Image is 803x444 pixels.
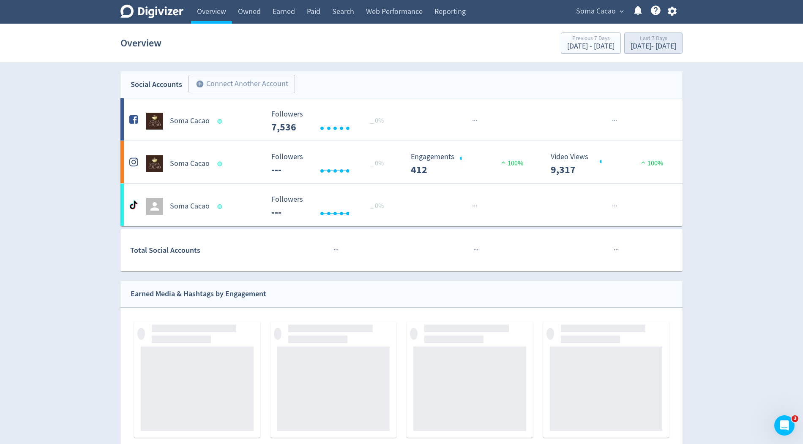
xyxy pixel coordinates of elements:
span: · [614,201,615,211]
span: Data last synced: 28 Sep 2025, 11:02am (AEST) [218,204,225,209]
img: Soma Cacao undefined [146,155,163,172]
span: · [472,201,474,211]
h5: Soma Cacao [170,116,210,126]
span: · [614,116,615,126]
div: Previous 7 Days [567,35,615,43]
img: positive-performance.svg [639,159,647,165]
svg: Followers --- [267,195,394,218]
svg: Followers --- [267,110,394,133]
span: 100% [639,159,663,168]
button: Connect Another Account [188,75,295,93]
h5: Soma Cacao [170,159,210,169]
button: Last 7 Days[DATE]- [DATE] [624,32,683,54]
span: Soma Cacao [576,5,616,18]
span: · [477,245,478,255]
span: · [337,245,339,255]
span: · [614,245,615,255]
span: _ 0% [370,116,384,125]
span: 3 [792,415,798,422]
span: · [333,245,335,255]
div: Social Accounts [131,79,182,91]
div: [DATE] - [DATE] [631,43,676,50]
span: _ 0% [370,202,384,210]
span: expand_more [618,8,625,15]
span: · [617,245,619,255]
a: Soma Cacao undefinedSoma Cacao Followers --- Followers --- _ 0% Engagements 412 Engagements 412 1... [120,141,683,183]
a: Soma Cacao undefinedSoma Cacao Followers --- _ 0% Followers 7,536 ······ [120,98,683,141]
span: add_circle [196,80,204,88]
span: 100% [499,159,523,168]
span: · [475,116,477,126]
span: · [472,116,474,126]
span: · [615,116,617,126]
h5: Soma Cacao [170,201,210,211]
div: [DATE] - [DATE] [567,43,615,50]
img: Soma Cacao undefined [146,113,163,130]
img: positive-performance.svg [499,159,508,165]
div: Last 7 Days [631,35,676,43]
span: · [474,201,475,211]
span: · [615,201,617,211]
span: · [474,116,475,126]
span: · [612,201,614,211]
button: Soma Cacao [573,5,626,18]
span: · [475,201,477,211]
span: _ 0% [370,159,384,168]
span: · [615,245,617,255]
svg: Video Views 9,317 [546,153,673,175]
h1: Overview [120,30,161,57]
a: Connect Another Account [182,76,295,93]
span: · [612,116,614,126]
div: Earned Media & Hashtags by Engagement [131,288,266,300]
svg: Followers --- [267,153,394,175]
span: · [335,245,337,255]
span: · [475,245,477,255]
span: Data last synced: 28 Sep 2025, 9:01am (AEST) [218,119,225,124]
svg: Engagements 412 [407,153,533,175]
span: Data last synced: 28 Sep 2025, 9:01am (AEST) [218,162,225,166]
a: Soma Cacao Followers --- Followers --- _ 0%······ [120,184,683,226]
button: Previous 7 Days[DATE] - [DATE] [561,32,621,54]
div: Total Social Accounts [130,244,265,257]
iframe: Intercom live chat [774,415,795,436]
span: · [473,245,475,255]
